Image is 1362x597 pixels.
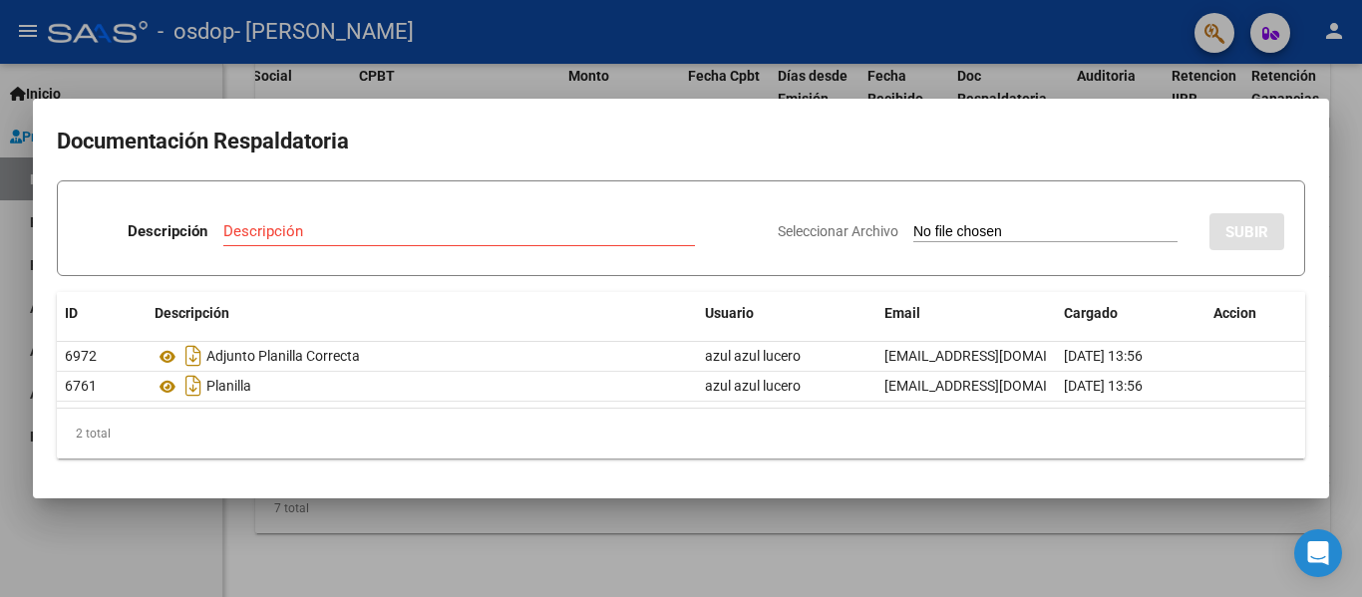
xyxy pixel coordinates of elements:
[57,123,1305,160] h2: Documentación Respaldatoria
[1209,213,1284,250] button: SUBIR
[705,348,801,364] span: azul azul lucero
[65,378,97,394] span: 6761
[1064,348,1143,364] span: [DATE] 13:56
[1205,292,1305,335] datatable-header-cell: Accion
[155,305,229,321] span: Descripción
[1225,223,1268,241] span: SUBIR
[147,292,697,335] datatable-header-cell: Descripción
[1064,305,1118,321] span: Cargado
[155,370,689,402] div: Planilla
[1294,529,1342,577] div: Open Intercom Messenger
[57,409,1305,458] div: 2 total
[705,305,754,321] span: Usuario
[180,340,206,372] i: Descargar documento
[884,378,1106,394] span: [EMAIL_ADDRESS][DOMAIN_NAME]
[778,223,898,239] span: Seleccionar Archivo
[697,292,876,335] datatable-header-cell: Usuario
[65,305,78,321] span: ID
[1064,378,1143,394] span: [DATE] 13:56
[884,348,1106,364] span: [EMAIL_ADDRESS][DOMAIN_NAME]
[705,378,801,394] span: azul azul lucero
[876,292,1056,335] datatable-header-cell: Email
[155,340,689,372] div: Adjunto Planilla Correcta
[128,220,207,243] p: Descripción
[1056,292,1205,335] datatable-header-cell: Cargado
[884,305,920,321] span: Email
[57,292,147,335] datatable-header-cell: ID
[1213,305,1256,321] span: Accion
[180,370,206,402] i: Descargar documento
[65,348,97,364] span: 6972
